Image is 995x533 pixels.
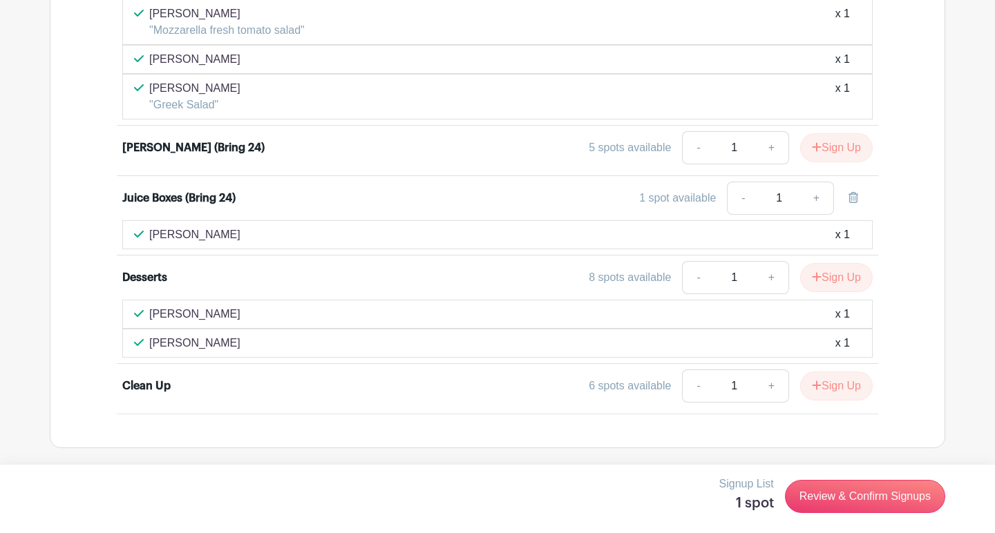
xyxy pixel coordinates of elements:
p: [PERSON_NAME] [149,335,240,351]
div: x 1 [835,51,850,68]
button: Sign Up [800,371,873,400]
p: Signup List [719,476,774,492]
div: x 1 [835,306,850,322]
a: + [755,261,789,294]
div: 1 spot available [639,190,716,206]
div: Clean Up [122,378,171,394]
a: - [682,261,714,294]
div: x 1 [835,80,850,113]
button: Sign Up [800,133,873,162]
p: "Greek Salad" [149,97,240,113]
div: x 1 [835,335,850,351]
a: - [682,131,714,164]
div: 5 spots available [589,139,671,156]
p: [PERSON_NAME] [149,306,240,322]
a: - [727,182,759,215]
p: [PERSON_NAME] [149,80,240,97]
a: + [755,369,789,403]
div: x 1 [835,226,850,243]
button: Sign Up [800,263,873,292]
div: [PERSON_NAME] (Bring 24) [122,139,265,156]
a: + [755,131,789,164]
p: "Mozzarella fresh tomato salad" [149,22,305,39]
div: 8 spots available [589,269,671,286]
h5: 1 spot [719,495,774,512]
p: [PERSON_NAME] [149,6,305,22]
a: - [682,369,714,403]
p: [PERSON_NAME] [149,226,240,243]
div: x 1 [835,6,850,39]
div: 6 spots available [589,378,671,394]
div: Desserts [122,269,167,286]
p: [PERSON_NAME] [149,51,240,68]
a: + [799,182,834,215]
div: Juice Boxes (Bring 24) [122,190,236,206]
a: Review & Confirm Signups [785,480,945,513]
